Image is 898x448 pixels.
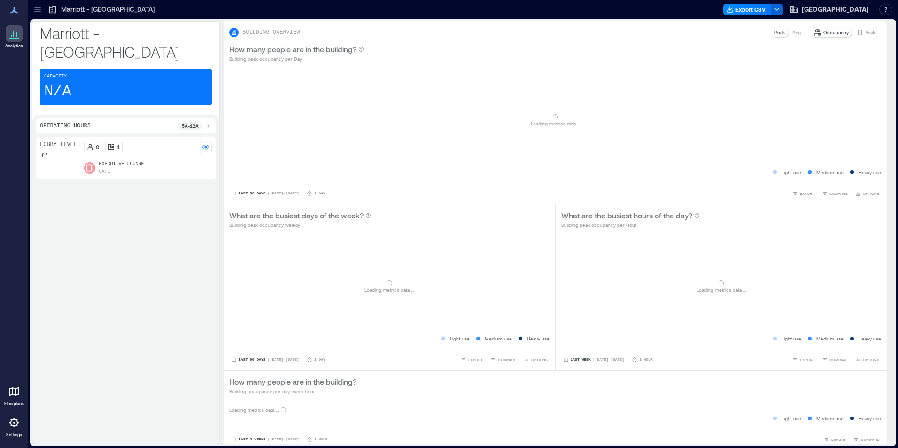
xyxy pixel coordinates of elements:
button: EXPORT [790,189,816,198]
p: Building peak occupancy weekly [229,221,371,229]
p: Light use [782,169,801,176]
span: EXPORT [800,357,814,363]
p: N/A [44,82,71,101]
p: 1 Hour [639,357,653,363]
p: Building peak occupancy per Day [229,55,364,62]
span: EXPORT [468,357,483,363]
span: OPTIONS [863,357,879,363]
p: Peak [774,29,785,36]
p: 1 [117,143,120,151]
span: COMPARE [498,357,516,363]
p: What are the busiest hours of the day? [561,210,692,221]
button: OPTIONS [853,189,881,198]
p: Marriott - [GEOGRAPHIC_DATA] [40,23,212,61]
button: EXPORT [459,355,485,364]
p: How many people are in the building? [229,44,356,55]
button: Last 90 Days |[DATE]-[DATE] [229,355,301,364]
span: COMPARE [829,357,848,363]
p: What are the busiest days of the week? [229,210,364,221]
p: Medium use [816,169,844,176]
p: Medium use [816,415,844,422]
span: OPTIONS [531,357,548,363]
span: COMPARE [861,437,879,442]
p: Light use [782,335,801,342]
button: COMPARE [820,189,850,198]
p: How many people are in the building? [229,376,356,387]
p: Heavy use [859,335,881,342]
p: Heavy use [527,335,550,342]
p: Capacity [44,73,67,80]
p: Building peak occupancy per Hour [561,221,700,229]
p: Settings [6,432,22,438]
p: Lobby Level [40,141,77,148]
button: EXPORT [790,355,816,364]
p: 1 Hour [314,437,328,442]
a: Floorplans [1,380,27,409]
span: EXPORT [800,191,814,196]
p: Executive Lounge [99,161,144,168]
a: Settings [3,411,25,440]
span: EXPORT [831,437,846,442]
p: Heavy use [859,169,881,176]
p: Cafe [99,168,110,176]
p: 5a - 12a [182,122,199,130]
button: [GEOGRAPHIC_DATA] [787,2,872,17]
p: Occupancy [823,29,849,36]
a: Analytics [2,23,26,52]
button: Export CSV [723,4,771,15]
p: Loading metrics data ... [364,286,414,294]
p: 0 [96,143,99,151]
button: Last Week |[DATE]-[DATE] [561,355,626,364]
p: 1 Day [314,191,325,196]
button: COMPARE [488,355,518,364]
p: Loading metrics data ... [229,406,279,414]
p: Building occupancy per day every hour [229,387,356,395]
p: Light use [782,415,801,422]
button: EXPORT [822,435,848,444]
button: COMPARE [852,435,881,444]
p: Loading metrics data ... [697,286,746,294]
button: OPTIONS [522,355,550,364]
p: Loading metrics data ... [531,120,580,127]
p: Visits [866,29,876,36]
button: Last 3 Weeks |[DATE]-[DATE] [229,435,301,444]
p: Light use [450,335,470,342]
span: OPTIONS [863,191,879,196]
span: COMPARE [829,191,848,196]
p: Analytics [5,43,23,49]
p: 1 Day [314,357,325,363]
p: Heavy use [859,415,881,422]
button: OPTIONS [853,355,881,364]
button: COMPARE [820,355,850,364]
p: Medium use [816,335,844,342]
p: Medium use [485,335,512,342]
p: Marriott - [GEOGRAPHIC_DATA] [61,5,155,14]
button: Last 90 Days |[DATE]-[DATE] [229,189,301,198]
p: Floorplans [4,401,24,407]
p: Avg [792,29,801,36]
span: [GEOGRAPHIC_DATA] [802,5,869,14]
p: BUILDING OVERVIEW [242,29,300,36]
p: Operating Hours [40,122,91,130]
